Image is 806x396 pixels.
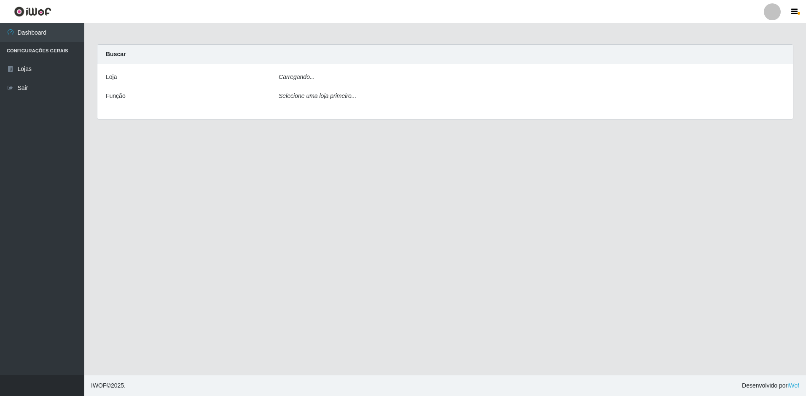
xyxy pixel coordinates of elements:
span: © 2025 . [91,381,126,390]
a: iWof [787,382,799,389]
span: IWOF [91,382,107,389]
i: Selecione uma loja primeiro... [279,92,356,99]
label: Função [106,92,126,100]
label: Loja [106,73,117,81]
span: Desenvolvido por [742,381,799,390]
img: CoreUI Logo [14,6,51,17]
strong: Buscar [106,51,126,57]
i: Carregando... [279,73,315,80]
